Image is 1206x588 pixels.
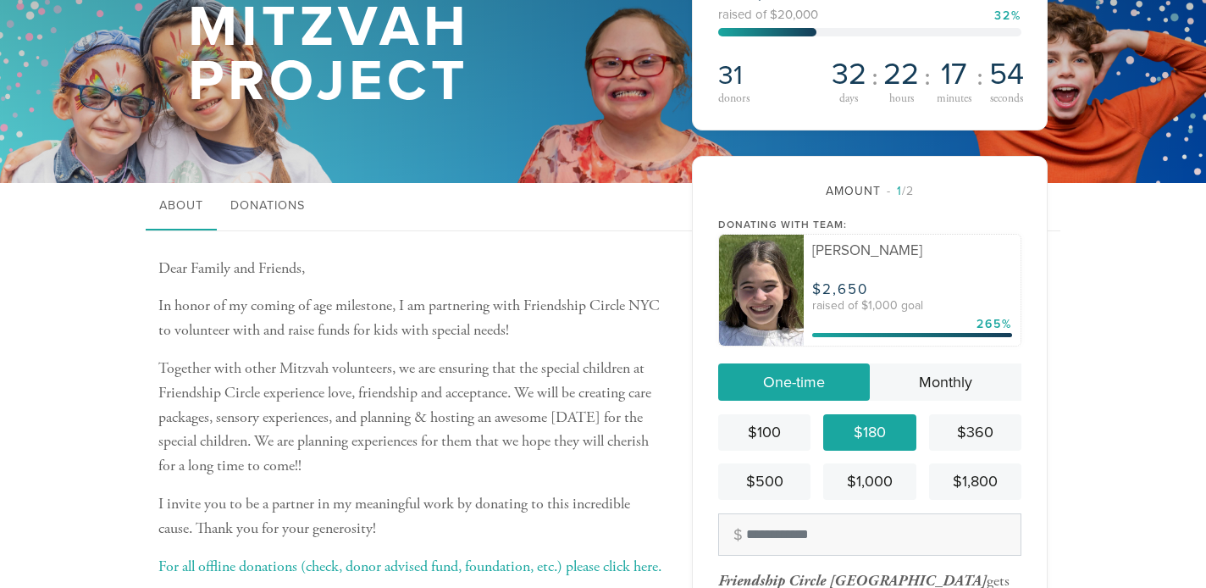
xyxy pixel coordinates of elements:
p: Dear Family and Friends, [158,257,667,281]
a: About [146,183,217,230]
div: Amount [718,182,1021,200]
div: $100 [725,421,804,444]
span: 17 [941,59,967,90]
p: Together with other Mitzvah volunteers, we are ensuring that the special children at Friendship C... [158,357,667,479]
span: hours [889,93,914,105]
a: Monthly [870,363,1021,401]
span: 2,650 [822,280,868,298]
div: raised of $20,000 [718,8,1021,21]
span: : [871,64,878,91]
p: I invite you to be a partner in my meaningful work by donating to this incredible cause. Thank yo... [158,492,667,541]
span: minutes [937,93,971,105]
div: $180 [830,421,909,444]
a: $1,800 [929,463,1021,500]
a: Donations [217,183,318,230]
span: days [839,93,858,105]
span: 1 [897,184,902,198]
img: file [719,235,804,345]
div: $500 [725,470,804,493]
div: 32% [994,10,1021,22]
a: $500 [718,463,810,500]
span: /2 [887,184,914,198]
span: : [924,64,931,91]
a: One-time [718,363,870,401]
span: seconds [990,93,1023,105]
span: $ [812,280,822,298]
a: $100 [718,414,810,451]
h2: 31 [718,59,822,92]
div: $1,000 [830,470,909,493]
div: raised of $1,000 goal [812,300,1012,312]
p: In honor of my coming of age milestone, I am partnering with Friendship Circle NYC to volunteer w... [158,294,667,343]
div: 265% [976,315,1012,333]
span: 22 [883,59,919,90]
a: For all offline donations (check, donor advised fund, foundation, etc.) please click here. [158,557,661,576]
span: : [976,64,983,91]
div: Donating with team: [718,217,1021,232]
a: $1,000 [823,463,916,500]
a: $360 [929,414,1021,451]
div: donors [718,92,822,104]
div: $360 [936,421,1015,444]
div: $1,800 [936,470,1015,493]
a: $180 [823,414,916,451]
span: 54 [989,59,1024,90]
span: 32 [832,59,866,90]
div: [PERSON_NAME] [812,243,1012,258]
